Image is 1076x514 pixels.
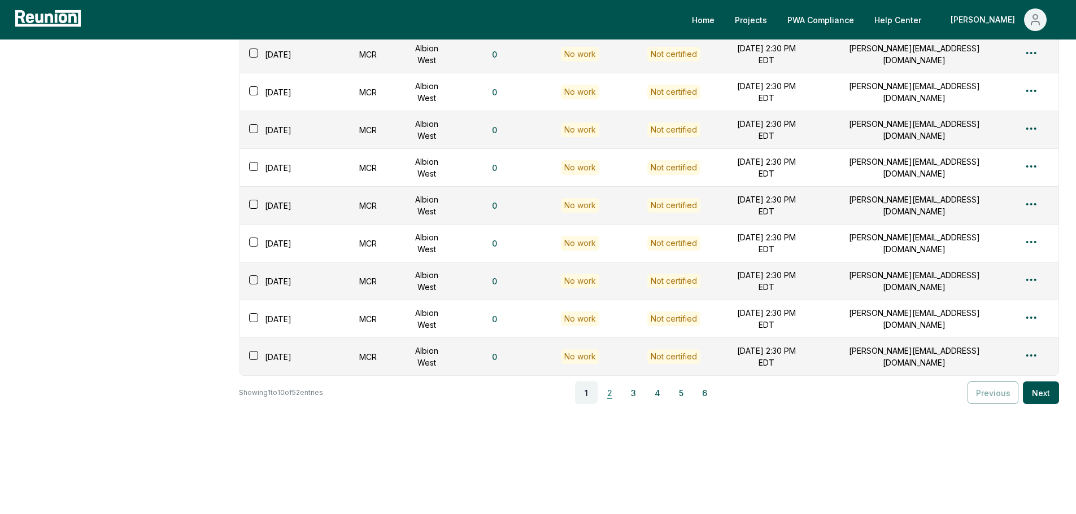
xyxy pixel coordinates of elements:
[247,273,338,289] div: [DATE]
[599,381,621,404] button: 2
[398,111,455,149] td: Albion West
[683,8,1065,31] nav: Main
[561,198,599,213] div: No work
[683,8,724,31] a: Home
[483,345,506,368] button: 0
[398,338,455,376] td: Albion West
[247,235,338,252] div: [DATE]
[647,47,700,61] button: Not certified
[721,111,811,149] td: [DATE] 2:30 PM EDT
[483,194,506,217] button: 0
[811,149,1017,187] td: [PERSON_NAME][EMAIL_ADDRESS][DOMAIN_NAME]
[338,262,398,300] td: MCR
[670,381,692,404] button: 5
[647,274,700,288] button: Not certified
[561,236,599,251] div: No work
[811,73,1017,111] td: [PERSON_NAME][EMAIL_ADDRESS][DOMAIN_NAME]
[247,84,338,100] div: [DATE]
[247,160,338,176] div: [DATE]
[338,300,398,338] td: MCR
[1023,381,1059,404] button: Next
[483,118,506,141] button: 0
[398,225,455,262] td: Albion West
[247,197,338,214] div: [DATE]
[646,381,669,404] button: 4
[721,149,811,187] td: [DATE] 2:30 PM EDT
[811,338,1017,376] td: [PERSON_NAME][EMAIL_ADDRESS][DOMAIN_NAME]
[247,122,338,138] div: [DATE]
[647,85,700,99] button: Not certified
[647,160,700,175] button: Not certified
[338,187,398,225] td: MCR
[483,232,506,254] button: 0
[721,36,811,73] td: [DATE] 2:30 PM EDT
[398,149,455,187] td: Albion West
[398,187,455,225] td: Albion West
[811,300,1017,338] td: [PERSON_NAME][EMAIL_ADDRESS][DOMAIN_NAME]
[483,81,506,103] button: 0
[721,300,811,338] td: [DATE] 2:30 PM EDT
[483,43,506,65] button: 0
[721,338,811,376] td: [DATE] 2:30 PM EDT
[247,311,338,327] div: [DATE]
[575,381,598,404] button: 1
[247,349,338,365] div: [DATE]
[561,311,599,326] div: No work
[721,225,811,262] td: [DATE] 2:30 PM EDT
[338,225,398,262] td: MCR
[483,270,506,292] button: 0
[778,8,863,31] a: PWA Compliance
[647,311,700,326] button: Not certified
[338,73,398,111] td: MCR
[811,187,1017,225] td: [PERSON_NAME][EMAIL_ADDRESS][DOMAIN_NAME]
[561,349,599,364] div: No work
[647,349,700,364] button: Not certified
[721,187,811,225] td: [DATE] 2:30 PM EDT
[811,111,1017,149] td: [PERSON_NAME][EMAIL_ADDRESS][DOMAIN_NAME]
[865,8,930,31] a: Help Center
[647,198,700,213] button: Not certified
[811,262,1017,300] td: [PERSON_NAME][EMAIL_ADDRESS][DOMAIN_NAME]
[721,73,811,111] td: [DATE] 2:30 PM EDT
[398,300,455,338] td: Albion West
[338,111,398,149] td: MCR
[622,381,645,404] button: 3
[338,338,398,376] td: MCR
[398,73,455,111] td: Albion West
[694,381,716,404] button: 6
[721,262,811,300] td: [DATE] 2:30 PM EDT
[942,8,1056,31] button: [PERSON_NAME]
[247,46,338,63] div: [DATE]
[951,8,1020,31] div: [PERSON_NAME]
[398,36,455,73] td: Albion West
[647,122,700,137] button: Not certified
[811,36,1017,73] td: [PERSON_NAME][EMAIL_ADDRESS][DOMAIN_NAME]
[338,149,398,187] td: MCR
[483,307,506,330] button: 0
[483,156,506,179] button: 0
[561,122,599,137] div: No work
[338,36,398,73] td: MCR
[811,225,1017,262] td: [PERSON_NAME][EMAIL_ADDRESS][DOMAIN_NAME]
[561,47,599,61] div: No work
[647,236,700,251] button: Not certified
[561,85,599,99] div: No work
[561,274,599,288] div: No work
[726,8,776,31] a: Projects
[239,387,323,398] p: Showing 1 to 10 of 52 entries
[561,160,599,175] div: No work
[398,262,455,300] td: Albion West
